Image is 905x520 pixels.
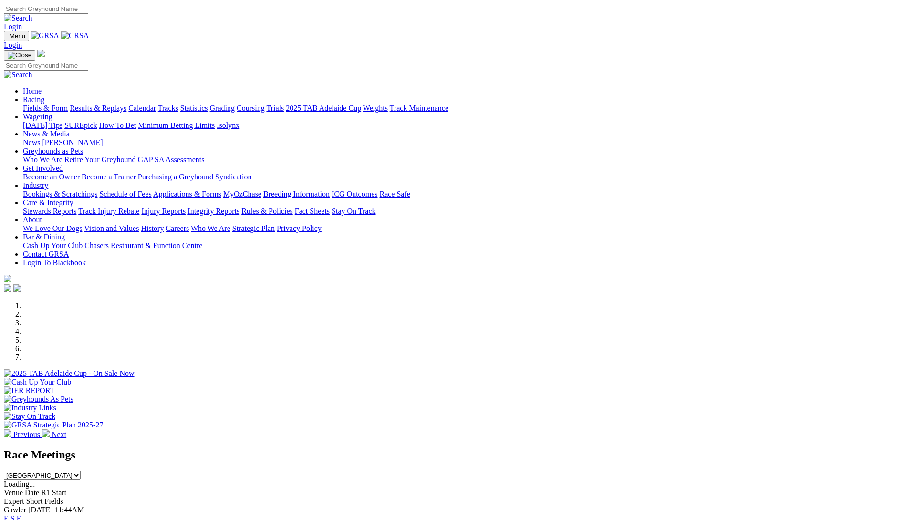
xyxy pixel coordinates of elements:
[23,216,42,224] a: About
[332,190,377,198] a: ICG Outcomes
[158,104,178,112] a: Tracks
[4,41,22,49] a: Login
[4,31,29,41] button: Toggle navigation
[23,104,68,112] a: Fields & Form
[217,121,239,129] a: Isolynx
[4,284,11,292] img: facebook.svg
[128,104,156,112] a: Calendar
[332,207,375,215] a: Stay On Track
[23,156,901,164] div: Greyhounds as Pets
[23,224,82,232] a: We Love Our Dogs
[25,489,39,497] span: Date
[191,224,230,232] a: Who We Are
[37,50,45,57] img: logo-grsa-white.png
[363,104,388,112] a: Weights
[42,429,50,437] img: chevron-right-pager-white.svg
[141,224,164,232] a: History
[52,430,66,438] span: Next
[223,190,261,198] a: MyOzChase
[4,4,88,14] input: Search
[64,156,136,164] a: Retire Your Greyhound
[23,156,62,164] a: Who We Are
[23,241,83,250] a: Cash Up Your Club
[4,506,26,514] span: Gawler
[4,421,103,429] img: GRSA Strategic Plan 2025-27
[277,224,322,232] a: Privacy Policy
[138,173,213,181] a: Purchasing a Greyhound
[4,50,35,61] button: Toggle navigation
[23,138,901,147] div: News & Media
[141,207,186,215] a: Injury Reports
[210,104,235,112] a: Grading
[4,71,32,79] img: Search
[180,104,208,112] a: Statistics
[237,104,265,112] a: Coursing
[263,190,330,198] a: Breeding Information
[23,164,63,172] a: Get Involved
[4,430,42,438] a: Previous
[10,32,25,40] span: Menu
[266,104,284,112] a: Trials
[84,224,139,232] a: Vision and Values
[23,173,901,181] div: Get Involved
[390,104,448,112] a: Track Maintenance
[286,104,361,112] a: 2025 TAB Adelaide Cup
[23,241,901,250] div: Bar & Dining
[84,241,202,250] a: Chasers Restaurant & Function Centre
[4,404,56,412] img: Industry Links
[23,190,901,198] div: Industry
[64,121,97,129] a: SUREpick
[166,224,189,232] a: Careers
[78,207,139,215] a: Track Injury Rebate
[4,412,55,421] img: Stay On Track
[23,207,76,215] a: Stewards Reports
[23,250,69,258] a: Contact GRSA
[82,173,136,181] a: Become a Trainer
[55,506,84,514] span: 11:44AM
[4,497,24,505] span: Expert
[23,130,70,138] a: News & Media
[4,61,88,71] input: Search
[13,284,21,292] img: twitter.svg
[31,31,59,40] img: GRSA
[99,121,136,129] a: How To Bet
[28,506,53,514] span: [DATE]
[4,448,901,461] h2: Race Meetings
[23,104,901,113] div: Racing
[23,87,42,95] a: Home
[23,121,62,129] a: [DATE] Tips
[23,224,901,233] div: About
[42,138,103,146] a: [PERSON_NAME]
[23,207,901,216] div: Care & Integrity
[26,497,43,505] span: Short
[23,233,65,241] a: Bar & Dining
[4,378,71,386] img: Cash Up Your Club
[4,395,73,404] img: Greyhounds As Pets
[13,430,40,438] span: Previous
[138,121,215,129] a: Minimum Betting Limits
[41,489,66,497] span: R1 Start
[99,190,151,198] a: Schedule of Fees
[4,14,32,22] img: Search
[4,275,11,282] img: logo-grsa-white.png
[153,190,221,198] a: Applications & Forms
[295,207,330,215] a: Fact Sheets
[44,497,63,505] span: Fields
[23,190,97,198] a: Bookings & Scratchings
[23,113,52,121] a: Wagering
[232,224,275,232] a: Strategic Plan
[379,190,410,198] a: Race Safe
[23,198,73,207] a: Care & Integrity
[23,181,48,189] a: Industry
[23,138,40,146] a: News
[187,207,239,215] a: Integrity Reports
[4,489,23,497] span: Venue
[215,173,251,181] a: Syndication
[4,22,22,31] a: Login
[23,95,44,104] a: Racing
[138,156,205,164] a: GAP SA Assessments
[23,147,83,155] a: Greyhounds as Pets
[70,104,126,112] a: Results & Replays
[241,207,293,215] a: Rules & Policies
[8,52,31,59] img: Close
